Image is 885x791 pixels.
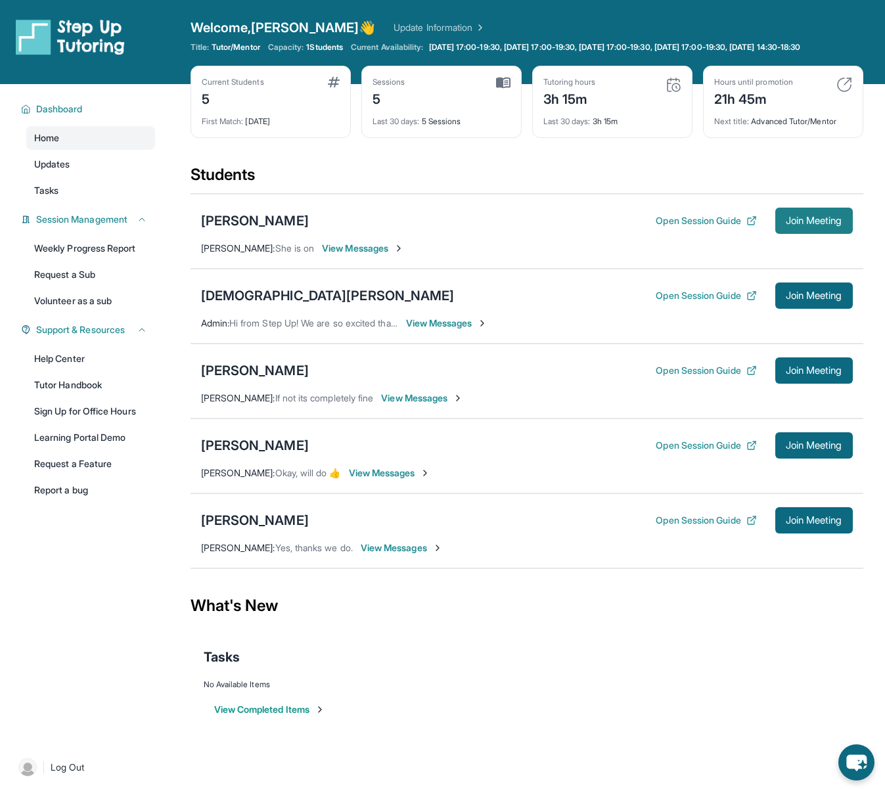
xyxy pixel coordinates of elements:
div: What's New [191,577,863,635]
span: Capacity: [268,42,304,53]
a: Sign Up for Office Hours [26,399,155,423]
span: Tasks [34,184,58,197]
span: | [42,759,45,775]
div: 5 Sessions [373,108,511,127]
span: Current Availability: [351,42,423,53]
span: If not its completely fine [275,392,374,403]
div: [PERSON_NAME] [201,436,309,455]
span: Title: [191,42,209,53]
button: Open Session Guide [656,439,756,452]
span: Next title : [714,116,750,126]
span: She is on [275,242,315,254]
span: Last 30 days : [373,116,420,126]
div: 5 [202,87,264,108]
div: [DEMOGRAPHIC_DATA][PERSON_NAME] [201,286,455,305]
div: 21h 45m [714,87,793,108]
span: Join Meeting [786,367,842,374]
span: First Match : [202,116,244,126]
a: Update Information [394,21,486,34]
span: Updates [34,158,70,171]
button: Join Meeting [775,357,853,384]
div: 3h 15m [543,108,681,127]
span: Welcome, [PERSON_NAME] 👋 [191,18,376,37]
div: Tutoring hours [543,77,596,87]
span: [PERSON_NAME] : [201,542,275,553]
span: 1 Students [306,42,343,53]
button: Join Meeting [775,282,853,309]
a: Tutor Handbook [26,373,155,397]
button: Open Session Guide [656,514,756,527]
span: Join Meeting [786,516,842,524]
a: Request a Feature [26,452,155,476]
a: Weekly Progress Report [26,237,155,260]
span: View Messages [361,541,443,554]
img: Chevron-Right [453,393,463,403]
span: View Messages [349,466,431,480]
div: [DATE] [202,108,340,127]
span: [PERSON_NAME] : [201,392,275,403]
span: [DATE] 17:00-19:30, [DATE] 17:00-19:30, [DATE] 17:00-19:30, [DATE] 17:00-19:30, [DATE] 14:30-18:30 [429,42,801,53]
a: |Log Out [13,753,155,782]
img: user-img [18,758,37,777]
img: Chevron-Right [432,543,443,553]
span: Last 30 days : [543,116,591,126]
img: Chevron-Right [420,468,430,478]
button: Open Session Guide [656,289,756,302]
span: [PERSON_NAME] : [201,242,275,254]
img: card [328,77,340,87]
div: Advanced Tutor/Mentor [714,108,852,127]
div: 5 [373,87,405,108]
a: Tasks [26,179,155,202]
span: Admin : [201,317,229,328]
span: Tasks [204,648,240,666]
div: Current Students [202,77,264,87]
span: Session Management [36,213,127,226]
span: View Messages [381,392,463,405]
img: Chevron-Right [394,243,404,254]
span: Home [34,131,59,145]
span: View Messages [322,242,404,255]
div: 3h 15m [543,87,596,108]
button: View Completed Items [214,703,325,716]
div: Students [191,164,863,193]
img: card [836,77,852,93]
span: Support & Resources [36,323,125,336]
button: Join Meeting [775,208,853,234]
a: Help Center [26,347,155,371]
div: Sessions [373,77,405,87]
span: Dashboard [36,102,83,116]
img: Chevron Right [472,21,486,34]
a: Home [26,126,155,150]
span: Yes, thanks we do. [275,542,353,553]
div: No Available Items [204,679,850,690]
img: Chevron-Right [477,318,488,328]
div: [PERSON_NAME] [201,511,309,530]
span: Okay, will do 👍 [275,467,341,478]
span: [PERSON_NAME] : [201,467,275,478]
span: Tutor/Mentor [212,42,260,53]
img: card [496,77,511,89]
span: Join Meeting [786,441,842,449]
a: Volunteer as a sub [26,289,155,313]
a: Updates [26,152,155,176]
button: Dashboard [31,102,147,116]
a: Report a bug [26,478,155,502]
button: Join Meeting [775,507,853,533]
span: Log Out [51,761,85,774]
div: [PERSON_NAME] [201,361,309,380]
img: card [666,77,681,93]
span: Join Meeting [786,292,842,300]
div: [PERSON_NAME] [201,212,309,230]
img: logo [16,18,125,55]
a: Learning Portal Demo [26,426,155,449]
a: [DATE] 17:00-19:30, [DATE] 17:00-19:30, [DATE] 17:00-19:30, [DATE] 17:00-19:30, [DATE] 14:30-18:30 [426,42,804,53]
span: View Messages [406,317,488,330]
button: Join Meeting [775,432,853,459]
button: Open Session Guide [656,214,756,227]
span: Join Meeting [786,217,842,225]
a: Request a Sub [26,263,155,286]
button: Session Management [31,213,147,226]
button: Support & Resources [31,323,147,336]
button: Open Session Guide [656,364,756,377]
div: Hours until promotion [714,77,793,87]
